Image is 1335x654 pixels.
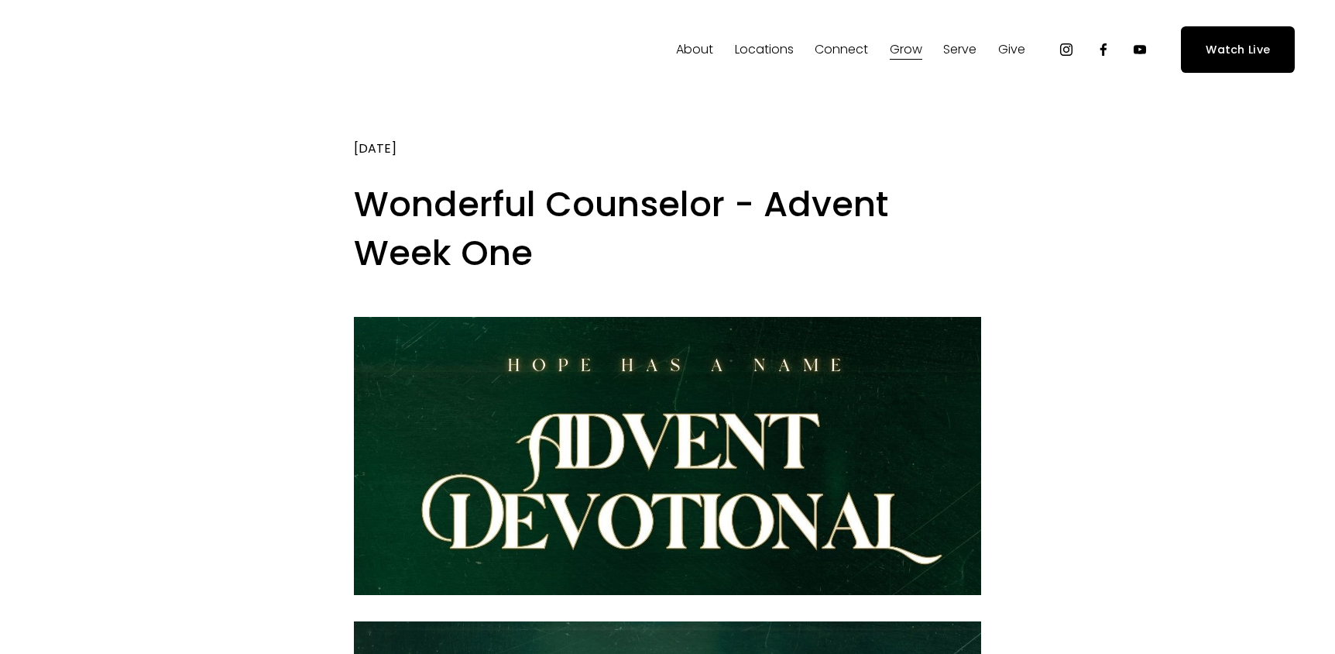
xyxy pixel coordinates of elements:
[735,39,794,61] span: Locations
[1181,26,1295,72] a: Watch Live
[998,37,1025,62] a: folder dropdown
[815,39,868,61] span: Connect
[676,37,713,62] a: folder dropdown
[943,37,976,62] a: folder dropdown
[735,37,794,62] a: folder dropdown
[354,181,981,277] h1: Wonderful Counselor - Advent Week One
[943,39,976,61] span: Serve
[890,39,922,61] span: Grow
[815,37,868,62] a: folder dropdown
[1059,42,1074,57] a: Instagram
[998,39,1025,61] span: Give
[1132,42,1148,57] a: YouTube
[676,39,713,61] span: About
[1096,42,1111,57] a: Facebook
[354,139,396,157] span: [DATE]
[890,37,922,62] a: folder dropdown
[40,34,256,65] img: Fellowship Memphis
